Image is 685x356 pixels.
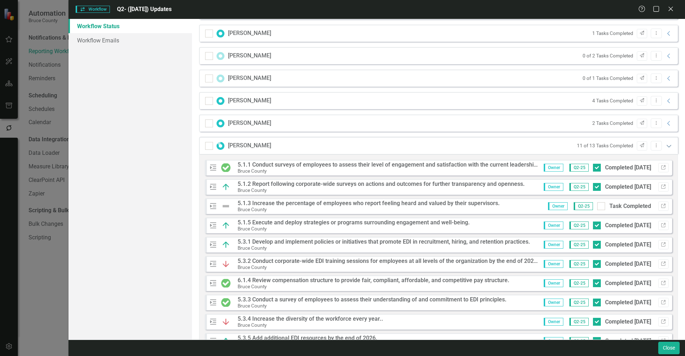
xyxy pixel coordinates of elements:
span: Q2-25 [569,337,589,345]
span: Owner [544,299,563,306]
span: Q2-25 [569,318,589,326]
div: [PERSON_NAME] [228,119,271,127]
div: Completed [DATE] [605,318,651,326]
small: Bruce County [238,322,267,328]
a: Workflow Status [68,19,192,33]
img: Not Defined [221,202,230,210]
img: Complete [221,163,230,172]
span: Q2-25 [569,299,589,306]
small: Bruce County [238,284,267,289]
strong: 5.3.5 Add additional EDI resources by the end of 2026. [238,335,377,341]
small: 4 Tasks Completed [592,97,633,104]
img: Complete [221,298,230,307]
strong: 5.1.1 Conduct surveys of employees to assess their level of engagement and satisfaction with the ... [238,161,671,168]
small: Bruce County [238,187,267,193]
span: Owner [544,279,563,287]
strong: 5.3.3 Conduct a survey of employees to assess their understanding of and commitment to EDI princi... [238,296,507,303]
div: Completed [DATE] [605,222,651,230]
strong: 5.1.3 Increase the percentage of employees who report feeling heard and valued by their supervisors. [238,200,500,207]
span: Owner [544,337,563,345]
span: Q2- ([DATE]) Updates [117,6,172,12]
img: Complete [221,279,230,288]
span: Owner [544,222,563,229]
small: 1 Tasks Completed [592,30,633,37]
span: Q2-25 [569,164,589,172]
span: Owner [544,183,563,191]
div: Completed [DATE] [605,337,651,345]
span: Owner [544,318,563,326]
img: On Track [221,221,230,230]
a: Workflow Emails [68,33,192,47]
span: Q2-25 [569,241,589,249]
small: 2 Tasks Completed [592,120,633,127]
span: Owner [544,260,563,268]
div: Completed [DATE] [605,260,651,268]
span: Q2-25 [569,222,589,229]
div: Completed [DATE] [605,241,651,249]
strong: 5.1.5 Execute and deploy strategies or programs surrounding engagement and well-being. [238,219,470,226]
div: Completed [DATE] [605,279,651,288]
small: Bruce County [238,226,267,232]
img: Off Track [221,260,230,268]
div: Task Completed [609,202,651,210]
small: Bruce County [238,264,267,270]
span: Owner [548,202,568,210]
small: Bruce County [238,168,267,174]
div: Completed [DATE] [605,299,651,307]
span: Q2-25 [569,279,589,287]
strong: 5.1.2 Report following corporate-wide surveys on actions and outcomes for further transparency an... [238,180,525,187]
span: Owner [544,241,563,249]
img: On Track [221,240,230,249]
div: Completed [DATE] [605,164,651,172]
img: On Track [221,337,230,345]
small: Bruce County [238,245,267,251]
div: [PERSON_NAME] [228,142,271,150]
strong: 5.3.2 Conduct corporate-wide EDI training sessions for employees at all levels of the organizatio... [238,258,539,264]
span: Q2-25 [569,260,589,268]
div: [PERSON_NAME] [228,29,271,37]
img: On Track [221,183,230,191]
div: Completed [DATE] [605,183,651,191]
span: Workflow [76,6,110,13]
div: [PERSON_NAME] [228,97,271,105]
small: 11 of 13 Tasks Completed [577,142,633,149]
strong: 5.3.1 Develop and implement policies or initiatives that promote EDI in recruitment, hiring, and ... [238,238,530,245]
div: [PERSON_NAME] [228,52,271,60]
small: 0 of 1 Tasks Completed [583,75,633,82]
strong: 6.1.4 Review compensation structure to provide fair, compliant, affordable, and competitive pay s... [238,277,509,284]
span: Q2-25 [574,202,593,210]
div: [PERSON_NAME] [228,74,271,82]
span: Q2-25 [569,183,589,191]
button: Close [658,342,680,354]
img: Off Track [221,317,230,326]
small: Bruce County [238,207,267,212]
strong: 5.3.4 Increase the diversity of the workforce every year.. [238,315,383,322]
small: 0 of 2 Tasks Completed [583,52,633,59]
span: Owner [544,164,563,172]
small: Bruce County [238,303,267,309]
